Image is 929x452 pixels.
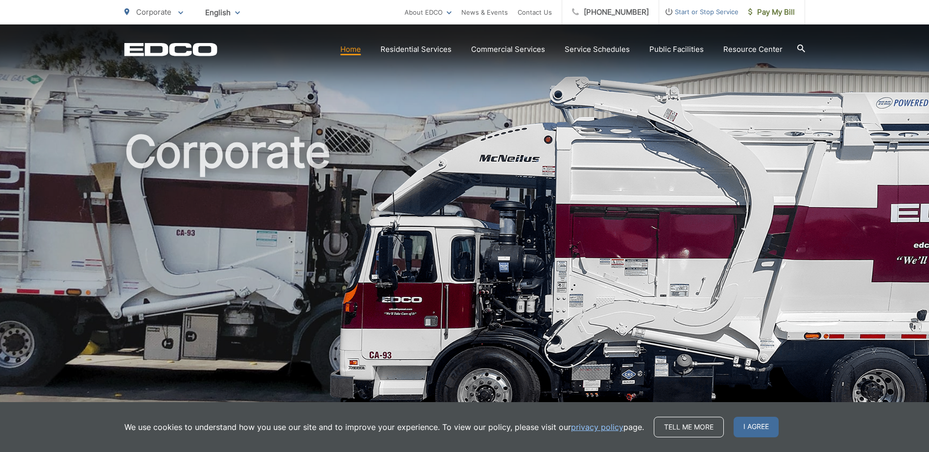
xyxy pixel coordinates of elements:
a: About EDCO [405,6,452,18]
a: privacy policy [571,421,623,433]
a: News & Events [461,6,508,18]
p: We use cookies to understand how you use our site and to improve your experience. To view our pol... [124,421,644,433]
a: Service Schedules [565,44,630,55]
a: Resource Center [723,44,783,55]
a: Commercial Services [471,44,545,55]
span: English [198,4,247,21]
a: Public Facilities [649,44,704,55]
a: Tell me more [654,417,724,437]
span: Corporate [136,7,171,17]
span: I agree [734,417,779,437]
a: EDCD logo. Return to the homepage. [124,43,217,56]
span: Pay My Bill [748,6,795,18]
a: Residential Services [381,44,452,55]
h1: Corporate [124,127,805,437]
a: Home [340,44,361,55]
a: Contact Us [518,6,552,18]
